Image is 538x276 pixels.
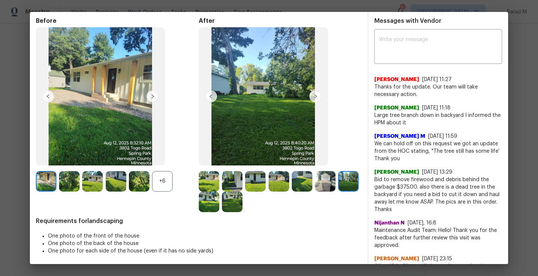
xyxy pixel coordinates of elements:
[36,217,362,225] span: Requirements for landscaping
[48,232,362,240] li: One photo of the front of the house
[374,83,502,98] span: Thanks for the update. Our team will take necessary action.
[309,90,321,102] img: right-chevron-button-url
[374,104,419,112] span: [PERSON_NAME]
[48,240,362,247] li: One photo of the back of the house
[374,76,419,83] span: [PERSON_NAME]
[374,255,419,263] span: [PERSON_NAME]
[205,90,217,102] img: left-chevron-button-url
[422,256,452,261] span: [DATE] 23:15
[428,134,457,139] span: [DATE] 11:59
[374,168,419,176] span: [PERSON_NAME]
[48,247,362,255] li: One photo for each side of the house (even if it has no side yards)
[374,18,441,24] span: Messages with Vendor
[374,219,405,227] span: Nijanthan N
[422,170,452,175] span: [DATE] 13:29
[374,176,502,213] span: Bid to remove firewood and debris behind the garbage $375.00. also there is a dead tree in the ba...
[422,105,451,111] span: [DATE] 11:18
[152,171,173,192] div: +6
[374,227,502,249] span: Maintenance Audit Team: Hello! Thank you for the feedback after further review this visit was app...
[36,17,199,25] span: Before
[199,17,362,25] span: After
[422,77,452,82] span: [DATE] 11:27
[374,140,502,162] span: We can hold off on this request we got an update from the HOC stating, "The tree still has some l...
[408,220,436,226] span: [DATE], 16:8
[42,90,54,102] img: left-chevron-button-url
[374,133,425,140] span: [PERSON_NAME] M
[374,112,502,127] span: Large tree branch down in backyard I informed the HPM about it
[146,90,158,102] img: right-chevron-button-url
